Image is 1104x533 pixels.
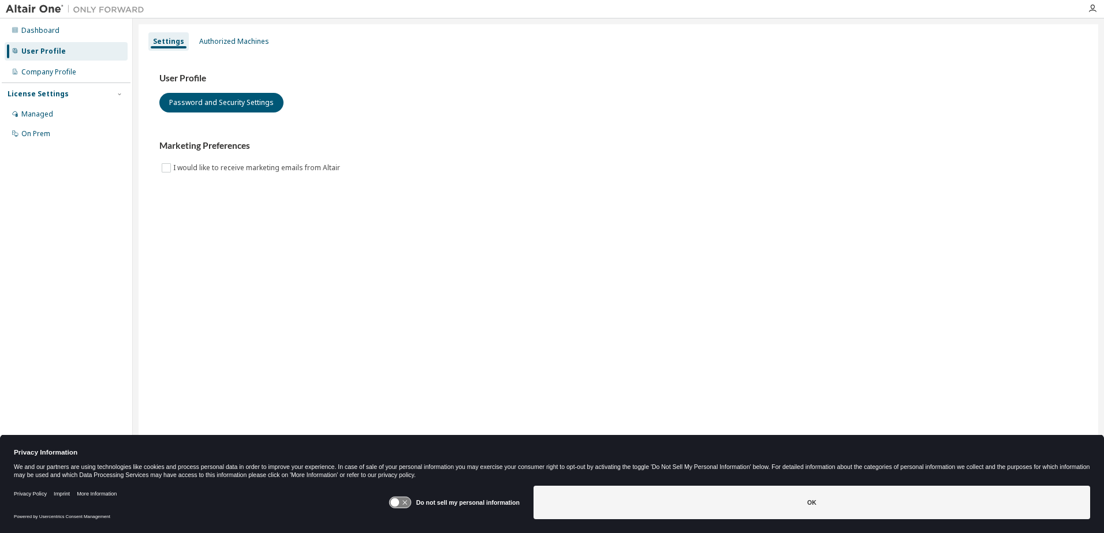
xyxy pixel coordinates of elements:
[159,140,1077,152] h3: Marketing Preferences
[8,89,69,99] div: License Settings
[21,47,66,56] div: User Profile
[153,37,184,46] div: Settings
[159,73,1077,84] h3: User Profile
[21,129,50,138] div: On Prem
[21,110,53,119] div: Managed
[21,26,59,35] div: Dashboard
[6,3,150,15] img: Altair One
[21,67,76,77] div: Company Profile
[173,161,342,175] label: I would like to receive marketing emails from Altair
[199,37,269,46] div: Authorized Machines
[159,93,284,112] button: Password and Security Settings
